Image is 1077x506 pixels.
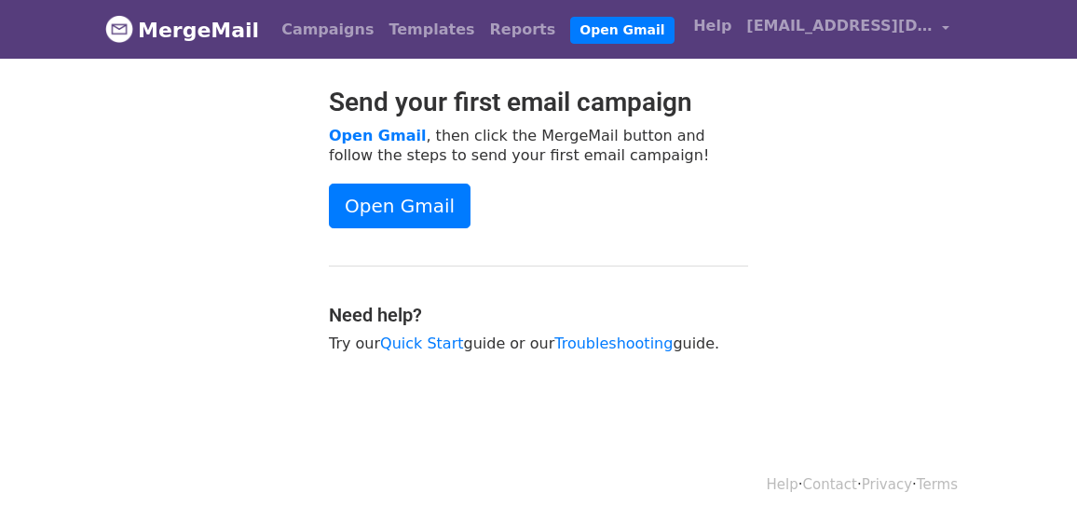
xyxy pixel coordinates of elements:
h2: Send your first email campaign [329,87,748,118]
a: MergeMail [105,10,259,49]
a: Troubleshooting [554,335,673,352]
a: Terms [917,476,958,493]
a: Help [767,476,798,493]
a: Contact [803,476,857,493]
a: Privacy [862,476,912,493]
a: Help [686,7,739,45]
h4: Need help? [329,304,748,326]
a: Quick Start [380,335,463,352]
a: Templates [381,11,482,48]
p: Try our guide or our guide. [329,334,748,353]
a: [EMAIL_ADDRESS][DOMAIN_NAME] [739,7,957,51]
img: MergeMail logo [105,15,133,43]
a: Reports [483,11,564,48]
p: , then click the MergeMail button and follow the steps to send your first email campaign! [329,126,748,165]
a: Campaigns [274,11,381,48]
a: Open Gmail [570,17,674,44]
a: Open Gmail [329,184,470,228]
span: [EMAIL_ADDRESS][DOMAIN_NAME] [746,15,933,37]
a: Open Gmail [329,127,426,144]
